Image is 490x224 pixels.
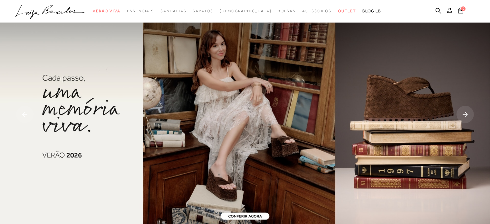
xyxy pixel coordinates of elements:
[93,9,120,13] span: Verão Viva
[93,5,120,17] a: categoryNavScreenReaderText
[461,6,466,11] span: 0
[127,5,154,17] a: categoryNavScreenReaderText
[338,9,356,13] span: Outlet
[456,7,465,16] button: 0
[160,5,186,17] a: categoryNavScreenReaderText
[127,9,154,13] span: Essenciais
[302,5,331,17] a: categoryNavScreenReaderText
[362,5,381,17] a: BLOG LB
[193,5,213,17] a: categoryNavScreenReaderText
[278,9,296,13] span: Bolsas
[278,5,296,17] a: categoryNavScreenReaderText
[193,9,213,13] span: Sapatos
[160,9,186,13] span: Sandálias
[220,9,272,13] span: [DEMOGRAPHIC_DATA]
[362,9,381,13] span: BLOG LB
[302,9,331,13] span: Acessórios
[220,5,272,17] a: noSubCategoriesText
[338,5,356,17] a: categoryNavScreenReaderText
